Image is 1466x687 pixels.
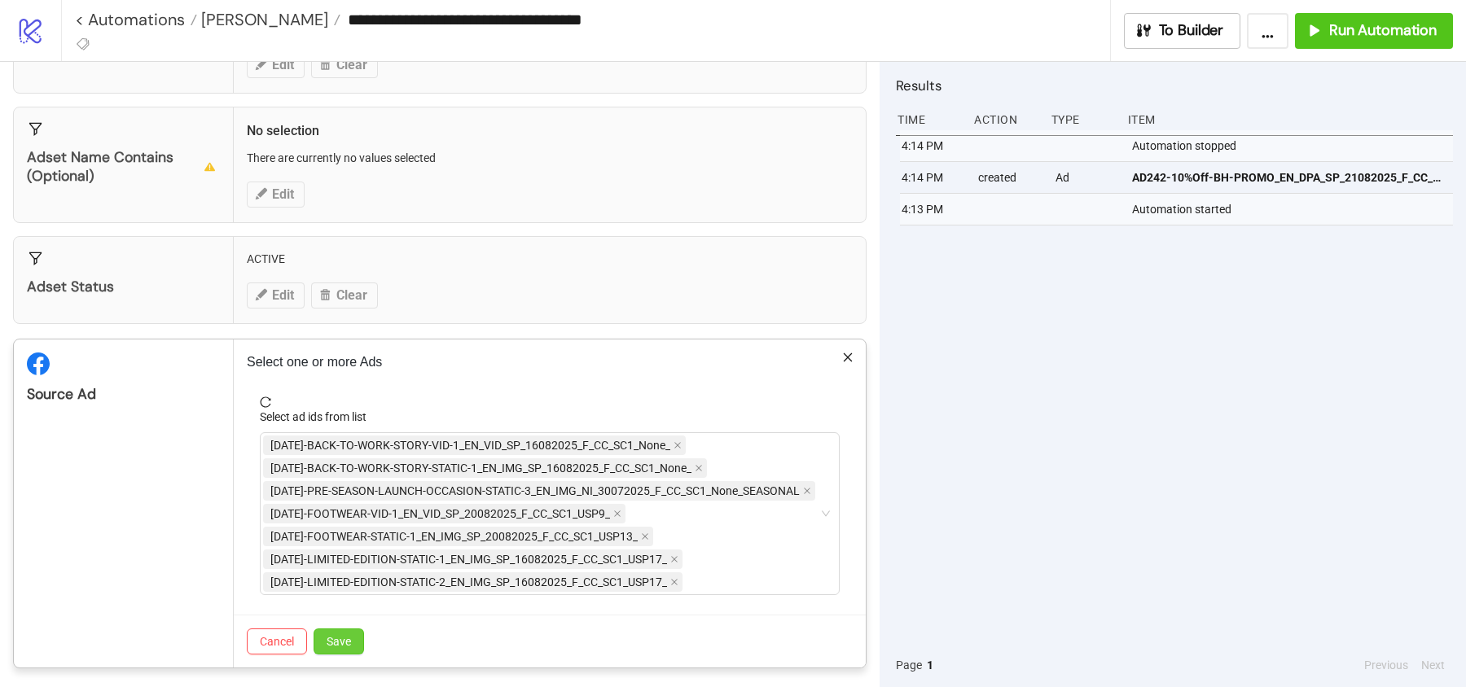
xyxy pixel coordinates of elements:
[27,385,220,404] div: Source Ad
[803,487,811,495] span: close
[1416,656,1450,674] button: Next
[260,408,377,426] label: Select ad ids from list
[270,527,638,545] span: [DATE]-FOOTWEAR-STATIC-1_EN_IMG_SP_20082025_F_CC_SC1_USP13_
[1124,13,1241,49] button: To Builder
[977,162,1042,193] div: created
[1126,104,1453,135] div: Item
[247,352,853,372] p: Select one or more Ads
[263,527,653,546] span: AD231-FOOTWEAR-STATIC-1_EN_IMG_SP_20082025_F_CC_SC1_USP13_
[1359,656,1413,674] button: Previous
[327,635,351,648] span: Save
[263,435,686,455] span: AD221-BACK-TO-WORK-STORY-VID-1_EN_VID_SP_16082025_F_CC_SC1_None_
[900,162,965,193] div: 4:14 PM
[896,104,961,135] div: Time
[314,628,364,654] button: Save
[842,352,854,363] span: close
[197,11,340,28] a: [PERSON_NAME]
[1132,168,1446,186] span: AD242-10%Off-BH-PROMO_EN_DPA_SP_21082025_F_CC_None_USP1_BANK-HOLIDAY-SALE
[896,656,922,674] span: Page
[1295,13,1453,49] button: Run Automation
[260,396,840,408] span: reload
[263,504,625,523] span: AD233-FOOTWEAR-VID-1_EN_VID_SP_20082025_F_CC_SC1_USP9_
[75,11,197,28] a: < Automations
[1130,194,1457,225] div: Automation started
[1159,21,1224,40] span: To Builder
[674,441,682,449] span: close
[1054,162,1119,193] div: Ad
[1132,162,1446,193] a: AD242-10%Off-BH-PROMO_EN_DPA_SP_21082025_F_CC_None_USP1_BANK-HOLIDAY-SALE
[1050,104,1115,135] div: Type
[263,481,815,501] span: AD198-PRE-SEASON-LAUNCH-OCCASION-STATIC-3_EN_IMG_NI_30072025_F_CC_SC1_None_SEASONAL
[900,130,965,161] div: 4:14 PM
[260,635,294,648] span: Cancel
[270,436,670,454] span: [DATE]-BACK-TO-WORK-STORY-VID-1_EN_VID_SP_16082025_F_CC_SC1_None_
[670,555,678,563] span: close
[922,656,938,674] button: 1
[263,549,683,569] span: AD213-LIMITED-EDITION-STATIC-1_EN_IMG_SP_16082025_F_CC_SC1_USP17_
[263,458,707,478] span: AD218-BACK-TO-WORK-STORY-STATIC-1_EN_IMG_SP_16082025_F_CC_SC1_None_
[270,505,610,523] span: [DATE]-FOOTWEAR-VID-1_EN_VID_SP_20082025_F_CC_SC1_USP9_
[1329,21,1437,40] span: Run Automation
[695,464,703,472] span: close
[900,194,965,225] div: 4:13 PM
[1130,130,1457,161] div: Automation stopped
[972,104,1038,135] div: Action
[270,550,667,568] span: [DATE]-LIMITED-EDITION-STATIC-1_EN_IMG_SP_16082025_F_CC_SC1_USP17_
[1247,13,1288,49] button: ...
[896,75,1453,96] h2: Results
[263,572,683,592] span: AD214-LIMITED-EDITION-STATIC-2_EN_IMG_SP_16082025_F_CC_SC1_USP17_
[270,482,800,500] span: [DATE]-PRE-SEASON-LAUNCH-OCCASION-STATIC-3_EN_IMG_NI_30072025_F_CC_SC1_None_SEASONAL
[670,578,678,586] span: close
[247,628,307,654] button: Cancel
[613,510,621,518] span: close
[641,532,649,540] span: close
[270,459,691,477] span: [DATE]-BACK-TO-WORK-STORY-STATIC-1_EN_IMG_SP_16082025_F_CC_SC1_None_
[270,573,667,591] span: [DATE]-LIMITED-EDITION-STATIC-2_EN_IMG_SP_16082025_F_CC_SC1_USP17_
[197,9,328,30] span: [PERSON_NAME]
